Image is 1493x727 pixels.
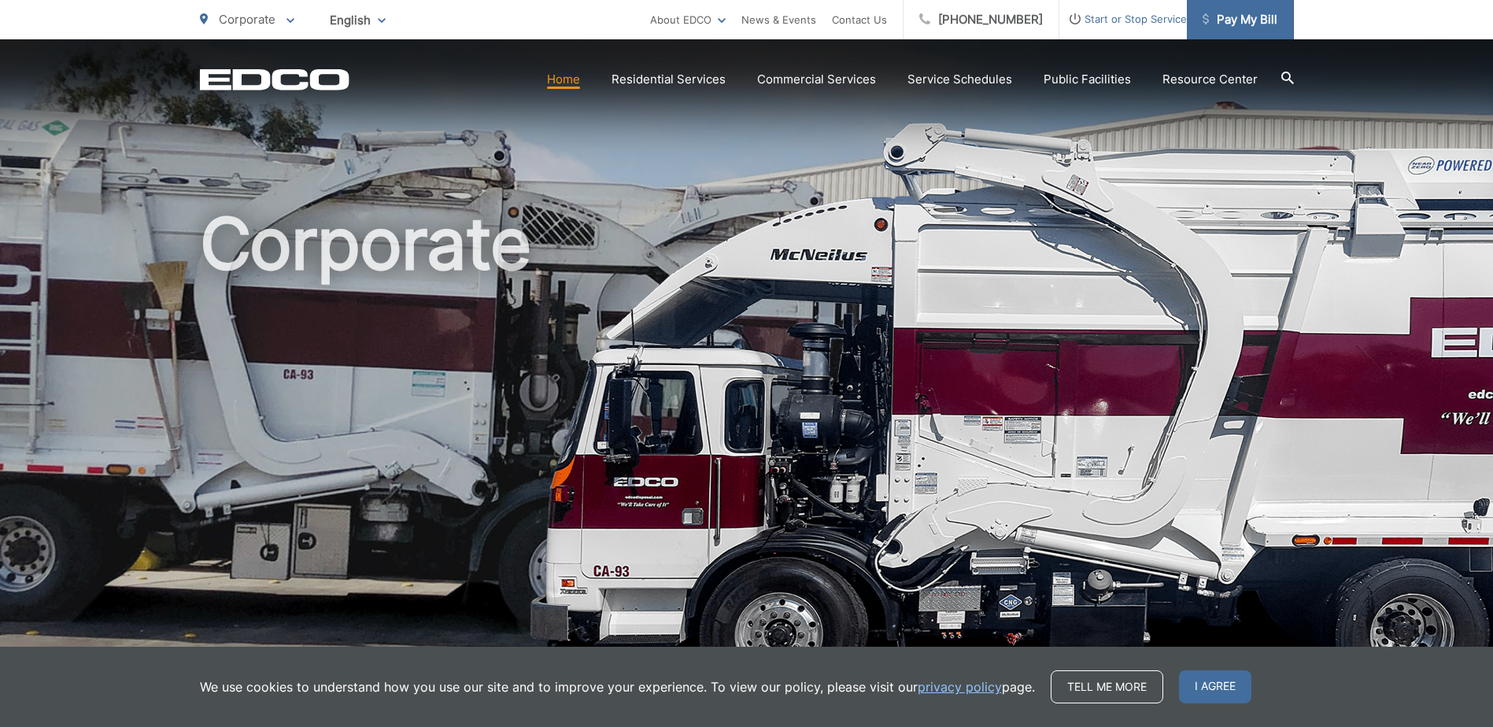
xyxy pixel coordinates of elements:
[612,70,726,89] a: Residential Services
[219,12,275,27] span: Corporate
[832,10,887,29] a: Contact Us
[1162,70,1258,89] a: Resource Center
[200,68,349,90] a: EDCD logo. Return to the homepage.
[318,6,397,34] span: English
[918,677,1002,696] a: privacy policy
[907,70,1012,89] a: Service Schedules
[200,205,1294,703] h1: Corporate
[200,677,1035,696] p: We use cookies to understand how you use our site and to improve your experience. To view our pol...
[741,10,816,29] a: News & Events
[1044,70,1131,89] a: Public Facilities
[1179,670,1251,703] span: I agree
[1203,10,1277,29] span: Pay My Bill
[1051,670,1163,703] a: Tell me more
[757,70,876,89] a: Commercial Services
[650,10,726,29] a: About EDCO
[547,70,580,89] a: Home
